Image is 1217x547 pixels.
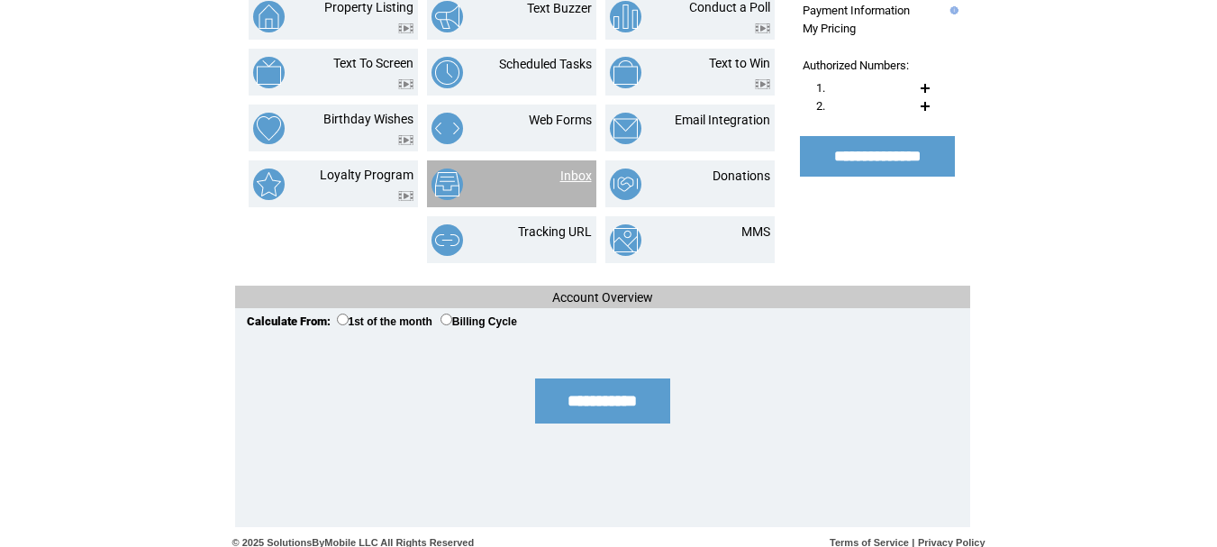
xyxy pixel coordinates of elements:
img: email-integration.png [610,113,641,144]
a: Text Buzzer [527,1,592,15]
img: inbox.png [431,169,463,200]
span: Authorized Numbers: [803,59,909,72]
img: conduct-a-poll.png [610,1,641,32]
img: text-to-screen.png [253,57,285,88]
a: My Pricing [803,22,856,35]
a: MMS [741,224,770,239]
img: video.png [755,79,770,89]
img: mms.png [610,224,641,256]
img: video.png [398,23,413,33]
img: tracking-url.png [431,224,463,256]
a: Loyalty Program [320,168,413,182]
span: 2. [816,99,825,113]
img: video.png [398,79,413,89]
a: Text to Win [709,56,770,70]
img: help.gif [946,6,958,14]
img: property-listing.png [253,1,285,32]
img: web-forms.png [431,113,463,144]
span: Account Overview [552,290,653,305]
a: Birthday Wishes [323,112,413,126]
span: Calculate From: [247,315,331,328]
img: video.png [398,135,413,145]
img: loyalty-program.png [253,169,285,200]
input: Billing Cycle [440,314,452,325]
img: text-buzzer.png [431,1,463,32]
a: Payment Information [803,4,910,17]
a: Text To Screen [333,56,413,70]
a: Inbox [560,169,592,183]
img: video.png [755,23,770,33]
a: Email Integration [675,113,770,127]
span: 1. [816,81,825,95]
input: 1st of the month [337,314,349,325]
img: scheduled-tasks.png [431,57,463,88]
img: donations.png [610,169,641,200]
a: Tracking URL [518,224,592,239]
img: birthday-wishes.png [253,113,285,144]
a: Donations [713,169,770,183]
label: Billing Cycle [440,315,517,328]
label: 1st of the month [337,315,432,328]
a: Web Forms [529,113,592,127]
img: text-to-win.png [610,57,641,88]
a: Scheduled Tasks [499,57,592,71]
img: video.png [398,191,413,201]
